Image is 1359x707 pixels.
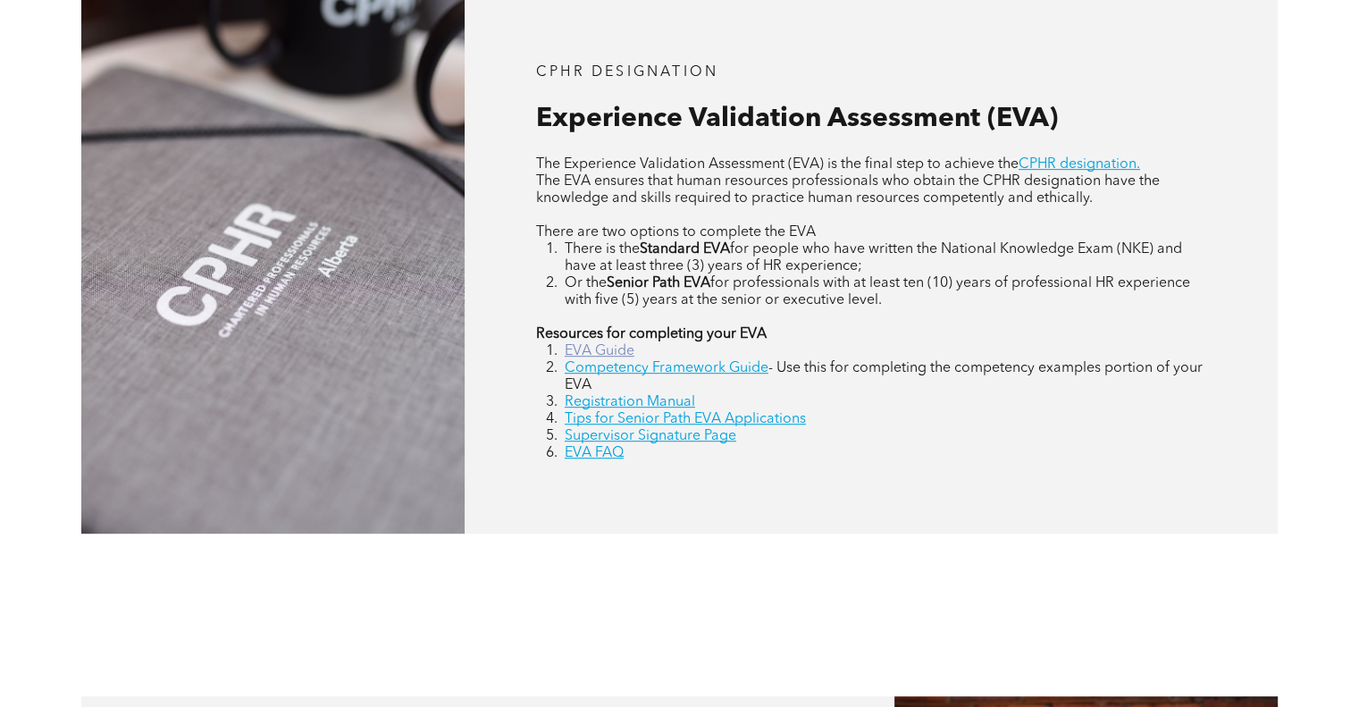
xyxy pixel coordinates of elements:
strong: Standard EVA [640,242,730,257]
a: Supervisor Signature Page [565,429,736,443]
span: The EVA ensures that human resources professionals who obtain the CPHR designation have the knowl... [536,174,1160,206]
span: The Experience Validation Assessment (EVA) is the final step to achieve the [536,157,1019,172]
span: for people who have written the National Knowledge Exam (NKE) and have at least three (3) years o... [565,242,1182,274]
span: There are two options to complete the EVA [536,225,816,240]
span: There is the [565,242,640,257]
span: - Use this for completing the competency examples portion of your EVA [565,361,1203,392]
a: EVA Guide [565,344,634,358]
a: Registration Manual [565,395,695,409]
a: CPHR designation. [1019,157,1140,172]
strong: Senior Path EVA [607,276,710,290]
a: Competency Framework Guide [565,361,768,375]
span: CPHR DESIGNATION [536,65,718,80]
span: for professionals with at least ten (10) years of professional HR experience with five (5) years ... [565,276,1190,307]
strong: Resources for completing your EVA [536,327,767,341]
a: EVA FAQ [565,446,624,460]
span: Or the [565,276,607,290]
a: Tips for Senior Path EVA Applications [565,412,806,426]
span: Experience Validation Assessment (EVA) [536,105,1058,132]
